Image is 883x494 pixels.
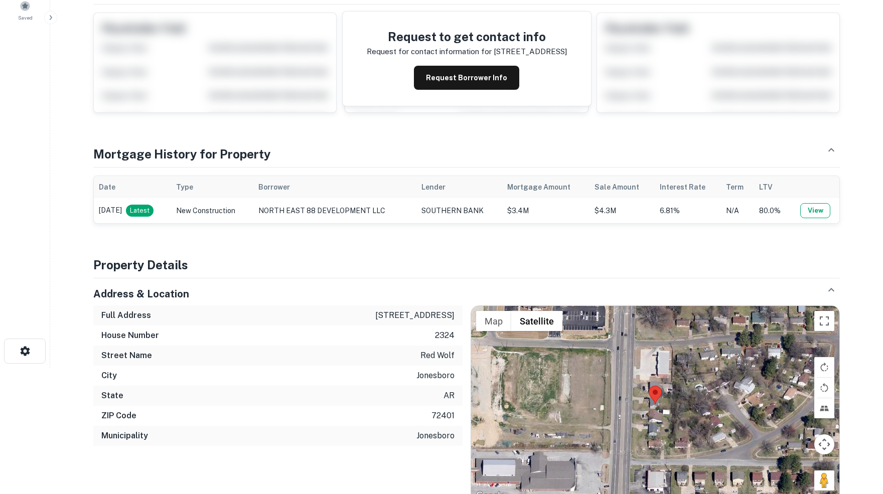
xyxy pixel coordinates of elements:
p: [STREET_ADDRESS] [494,46,567,58]
button: Map camera controls [814,434,834,454]
button: Toggle fullscreen view [814,311,834,331]
p: jonesboro [416,430,455,442]
button: Request Borrower Info [414,66,519,90]
button: Rotate map clockwise [814,357,834,377]
h6: Full Address [101,309,151,321]
th: Term [721,176,754,198]
td: SOUTHERN BANK [416,198,502,223]
td: New Construction [171,198,253,223]
p: 72401 [431,410,455,422]
button: Show street map [476,311,511,331]
th: Interest Rate [655,176,721,198]
h6: Municipality [101,430,148,442]
p: [STREET_ADDRESS] [375,309,455,321]
button: Rotate map counterclockwise [814,378,834,398]
td: $3.4M [502,198,590,223]
th: Borrower [253,176,416,198]
th: Mortgage Amount [502,176,590,198]
span: Saved [18,14,33,22]
button: Drag Pegman onto the map to open Street View [814,470,834,490]
td: NORTH EAST 88 DEVELOPMENT LLC [253,198,416,223]
span: Latest [126,206,154,216]
h4: Mortgage History for Property [93,145,271,163]
td: $4.3M [590,198,655,223]
p: 2324 [435,330,455,342]
th: Date [94,176,171,198]
h6: City [101,370,117,382]
h6: ZIP Code [101,410,136,422]
th: Type [171,176,253,198]
th: Sale Amount [590,176,655,198]
td: 80.0% [754,198,792,223]
button: Show satellite imagery [511,311,562,331]
h4: Property Details [93,256,840,274]
td: 6.81% [655,198,721,223]
h5: Address & Location [93,286,189,301]
h4: Request to get contact info [367,28,567,46]
p: Request for contact information for [367,46,492,58]
p: red wolf [420,350,455,362]
p: jonesboro [416,370,455,382]
button: Tilt map [814,398,834,418]
button: View [800,203,830,218]
h6: House Number [101,330,159,342]
h6: Street Name [101,350,152,362]
th: LTV [754,176,792,198]
p: ar [444,390,455,402]
iframe: Chat Widget [833,414,883,462]
h6: State [101,390,123,402]
td: [DATE] [94,198,171,223]
th: Lender [416,176,502,198]
td: N/A [721,198,754,223]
